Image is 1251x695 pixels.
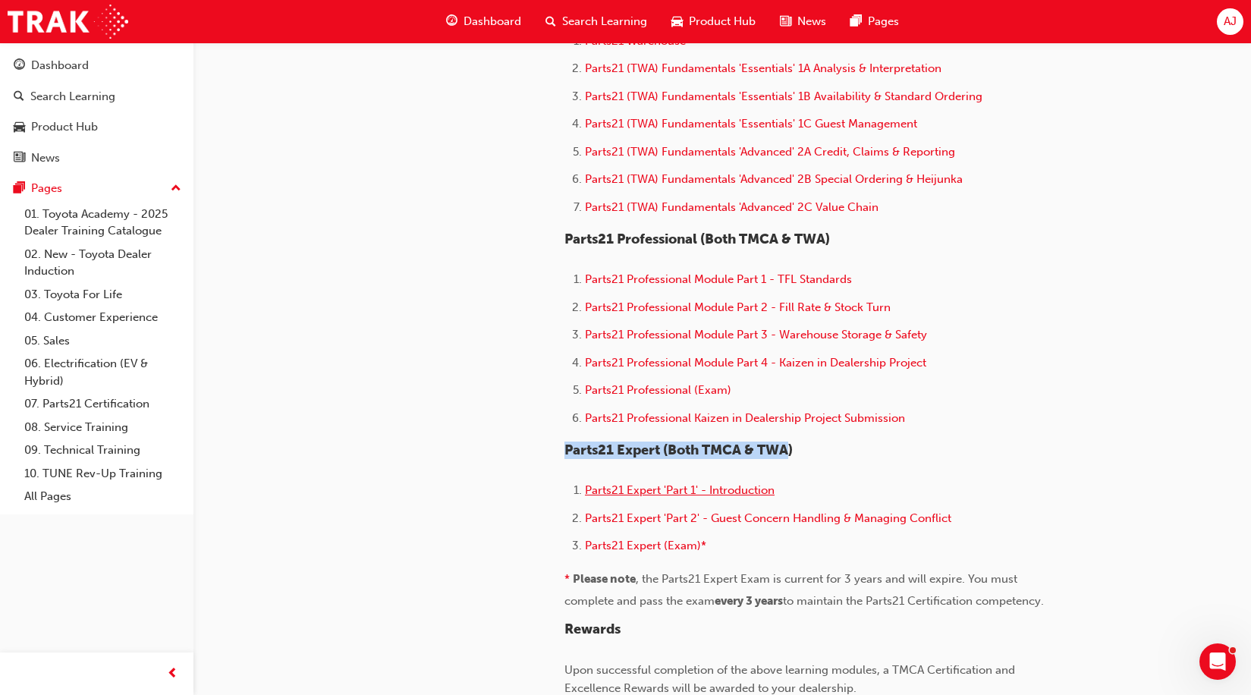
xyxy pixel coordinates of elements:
a: Parts21 (TWA) Fundamentals 'Essentials' 1C Guest Management [585,117,917,131]
a: 06. Electrification (EV & Hybrid) [18,352,187,392]
a: Parts21 Professional (Exam) [585,383,731,397]
a: Parts21 (TWA) Fundamentals 'Advanced' 2C Value Chain [585,200,879,214]
span: pages-icon [14,182,25,196]
img: Trak [8,5,128,39]
a: Parts21 (TWA) Fundamentals 'Essentials' 1B Availability & Standard Ordering [585,90,982,103]
span: Search Learning [562,13,647,30]
a: Parts21 Expert 'Part 1' - Introduction [585,483,775,497]
button: AJ [1217,8,1243,35]
span: search-icon [545,12,556,31]
span: Pages [868,13,899,30]
span: guage-icon [446,12,457,31]
span: news-icon [14,152,25,165]
a: Dashboard [6,52,187,80]
button: Pages [6,175,187,203]
span: Dashboard [464,13,521,30]
span: Parts21 Professional (Both TMCA & TWA) [564,231,830,247]
span: news-icon [780,12,791,31]
a: All Pages [18,485,187,508]
a: Parts21 Warehouse [585,34,686,48]
span: to maintain the Parts21 Certification competency. [783,594,1044,608]
span: Product Hub [689,13,756,30]
span: search-icon [14,90,24,104]
a: 07. Parts21 Certification [18,392,187,416]
a: Parts21 Professional Module Part 2 - Fill Rate & Stock Turn [585,300,891,314]
button: DashboardSearch LearningProduct HubNews [6,49,187,175]
a: 02. New - Toyota Dealer Induction [18,243,187,283]
span: car-icon [671,12,683,31]
span: prev-icon [167,665,178,684]
span: pages-icon [850,12,862,31]
a: 05. Sales [18,329,187,353]
a: Parts21 (TWA) Fundamentals 'Essentials' 1A Analysis & Interpretation [585,61,941,75]
a: Parts21 Expert 'Part 2' - Guest Concern Handling & Managing Conflict [585,511,951,525]
a: 08. Service Training [18,416,187,439]
a: 09. Technical Training [18,439,187,462]
div: Dashboard [31,57,89,74]
span: every 3 years [715,594,783,608]
span: up-icon [171,179,181,199]
a: Parts21 (TWA) Fundamentals 'Advanced' 2B Special Ordering & Heijunka [585,172,963,186]
a: 03. Toyota For Life [18,283,187,307]
span: car-icon [14,121,25,134]
a: guage-iconDashboard [434,6,533,37]
span: guage-icon [14,59,25,73]
div: Product Hub [31,118,98,136]
a: Parts21 (TWA) Fundamentals 'Advanced' 2A Credit, Claims & Reporting [585,145,955,159]
a: Search Learning [6,83,187,111]
a: 04. Customer Experience [18,306,187,329]
span: AJ [1224,13,1237,30]
a: Parts21 Professional Kaizen in Dealership Project Submission [585,411,905,425]
div: News [31,149,60,167]
span: Please note [573,572,636,586]
a: pages-iconPages [838,6,911,37]
div: Pages [31,180,62,197]
a: Parts21 Professional Module Part 3 - Warehouse Storage & Safety [585,328,927,341]
a: news-iconNews [768,6,838,37]
a: Parts21 Professional Module Part 1 - TFL Standards [585,272,852,286]
span: Rewards [564,621,621,637]
a: Parts21 Expert (Exam)* [585,539,706,552]
div: Search Learning [30,88,115,105]
iframe: Intercom live chat [1199,643,1236,680]
a: News [6,144,187,172]
a: Product Hub [6,113,187,141]
a: 10. TUNE Rev-Up Training [18,462,187,486]
a: 01. Toyota Academy - 2025 Dealer Training Catalogue [18,203,187,243]
span: News [797,13,826,30]
span: , the Parts21 Expert Exam is current for 3 years and will expire. You must complete and pass the ... [564,572,1020,608]
a: car-iconProduct Hub [659,6,768,37]
a: Parts21 Professional Module Part 4 - Kaizen in Dealership Project [585,356,926,370]
a: search-iconSearch Learning [533,6,659,37]
span: Parts21 Expert (Both TMCA & TWA) [564,442,793,458]
span: Upon successful completion of the above learning modules, a TMCA Certification and Excellence Rew... [564,663,1018,695]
